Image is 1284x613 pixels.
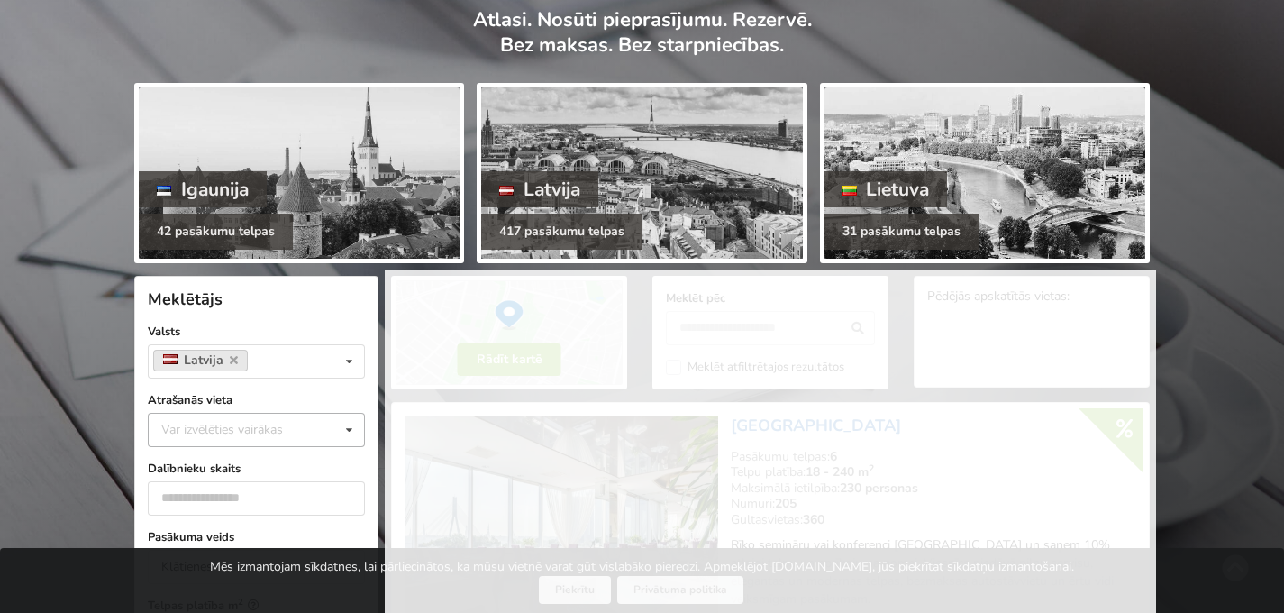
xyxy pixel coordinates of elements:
div: Var izvēlēties vairākas [157,419,323,440]
a: Igaunija 42 pasākumu telpas [134,83,464,263]
div: 42 pasākumu telpas [139,214,293,250]
div: 417 pasākumu telpas [481,214,642,250]
a: Latvija 417 pasākumu telpas [477,83,806,263]
label: Valsts [148,323,365,341]
div: Latvija [481,171,598,207]
a: Latvija [153,350,248,371]
span: Meklētājs [148,288,223,310]
label: Dalībnieku skaits [148,460,365,478]
p: Atlasi. Nosūti pieprasījumu. Rezervē. Bez maksas. Bez starpniecības. [134,7,1150,77]
label: Pasākuma veids [148,528,365,546]
div: Lietuva [824,171,948,207]
div: Igaunija [139,171,267,207]
a: Lietuva 31 pasākumu telpas [820,83,1150,263]
label: Atrašanās vieta [148,391,365,409]
div: 31 pasākumu telpas [824,214,979,250]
